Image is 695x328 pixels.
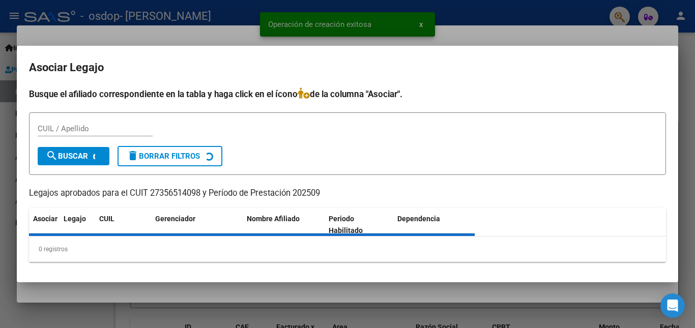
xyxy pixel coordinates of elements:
[33,215,57,223] span: Asociar
[118,146,222,166] button: Borrar Filtros
[29,58,666,77] h2: Asociar Legajo
[397,215,440,223] span: Dependencia
[247,215,300,223] span: Nombre Afiliado
[325,208,393,242] datatable-header-cell: Periodo Habilitado
[127,150,139,162] mat-icon: delete
[151,208,243,242] datatable-header-cell: Gerenciador
[243,208,325,242] datatable-header-cell: Nombre Afiliado
[99,215,114,223] span: CUIL
[64,215,86,223] span: Legajo
[95,208,151,242] datatable-header-cell: CUIL
[46,150,58,162] mat-icon: search
[60,208,95,242] datatable-header-cell: Legajo
[155,215,195,223] span: Gerenciador
[46,152,88,161] span: Buscar
[29,87,666,101] h4: Busque el afiliado correspondiente en la tabla y haga click en el ícono de la columna "Asociar".
[29,208,60,242] datatable-header-cell: Asociar
[29,187,666,200] p: Legajos aprobados para el CUIT 27356514098 y Período de Prestación 202509
[660,293,685,318] div: Open Intercom Messenger
[38,147,109,165] button: Buscar
[127,152,200,161] span: Borrar Filtros
[29,236,666,262] div: 0 registros
[393,208,475,242] datatable-header-cell: Dependencia
[329,215,363,234] span: Periodo Habilitado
